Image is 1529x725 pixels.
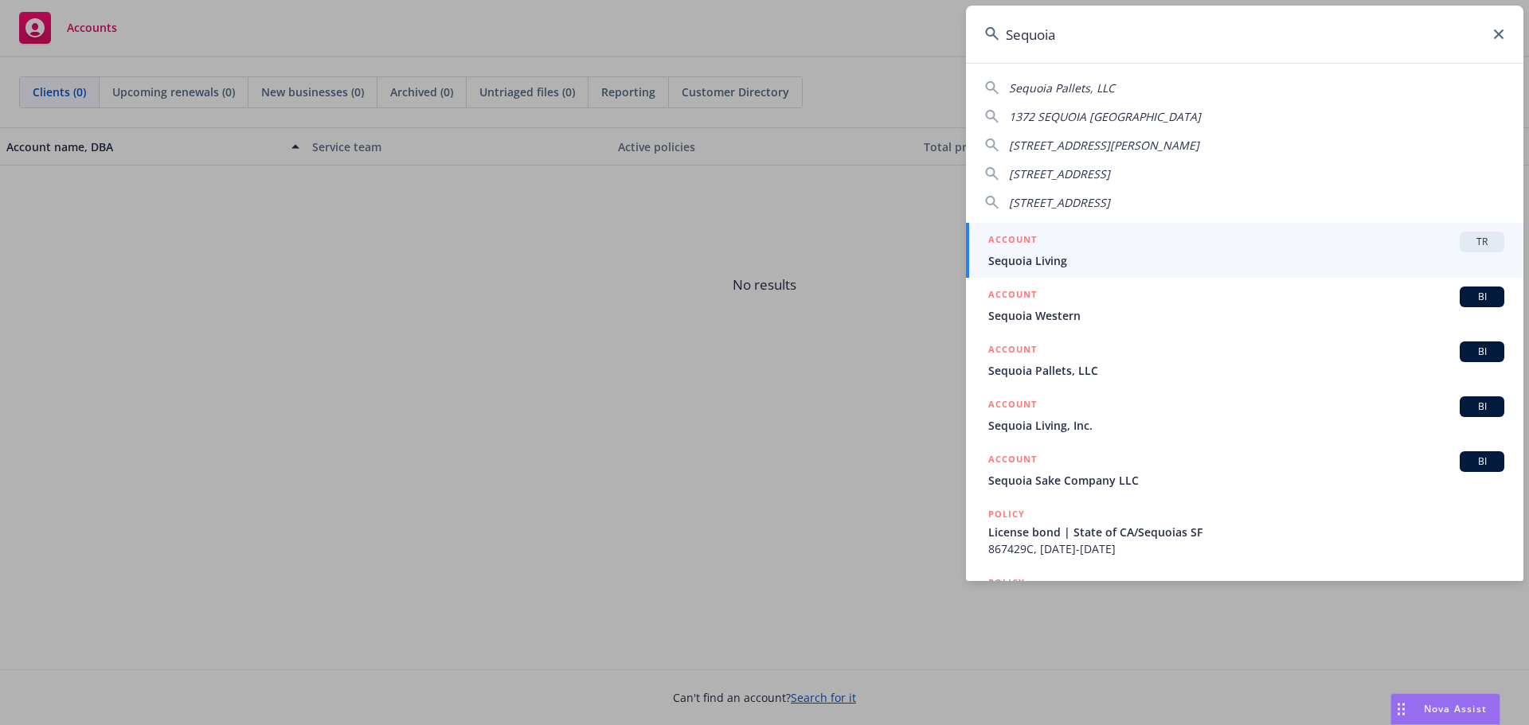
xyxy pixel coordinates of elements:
h5: ACCOUNT [988,451,1037,470]
span: BI [1466,400,1498,414]
a: ACCOUNTBISequoia Sake Company LLC [966,442,1523,497]
a: ACCOUNTBISequoia Living, Inc. [966,388,1523,442]
a: POLICYLicense bond | State of CA/Sequoias SF867429C, [DATE]-[DATE] [966,497,1523,566]
span: [STREET_ADDRESS] [1009,195,1110,210]
span: Sequoia Pallets, LLC [1009,80,1115,95]
span: BI [1466,290,1498,304]
span: BI [1466,345,1498,359]
span: [STREET_ADDRESS] [1009,166,1110,181]
div: Drag to move [1391,694,1411,724]
span: Sequoia Sake Company LLC [988,472,1504,489]
h5: POLICY [988,506,1025,522]
span: Sequoia Living [988,252,1504,269]
h5: ACCOUNT [988,341,1037,361]
span: 1372 SEQUOIA [GEOGRAPHIC_DATA] [1009,109,1201,124]
button: Nova Assist [1390,693,1500,725]
span: Sequoia Living, Inc. [988,417,1504,434]
h5: POLICY [988,575,1025,591]
span: BI [1466,454,1498,469]
span: 867429C, [DATE]-[DATE] [988,540,1504,557]
span: Nova Assist [1424,702,1487,715]
a: ACCOUNTBISequoia Western [966,278,1523,333]
span: Sequoia Pallets, LLC [988,362,1504,379]
a: POLICY [966,566,1523,634]
h5: ACCOUNT [988,286,1037,306]
span: TR [1466,235,1498,249]
a: ACCOUNTTRSequoia Living [966,223,1523,278]
input: Search... [966,6,1523,63]
a: ACCOUNTBISequoia Pallets, LLC [966,333,1523,388]
span: [STREET_ADDRESS][PERSON_NAME] [1009,138,1199,153]
span: Sequoia Western [988,307,1504,324]
h5: ACCOUNT [988,232,1037,251]
span: License bond | State of CA/Sequoias SF [988,524,1504,540]
h5: ACCOUNT [988,396,1037,415]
